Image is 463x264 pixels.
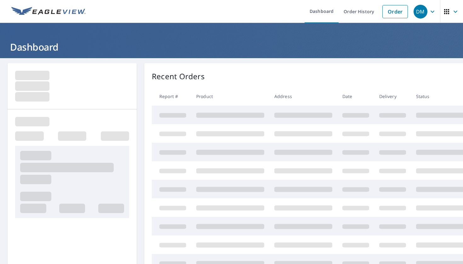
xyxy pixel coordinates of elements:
p: Recent Orders [152,71,205,82]
h1: Dashboard [8,41,455,53]
th: Product [191,87,269,106]
img: EV Logo [11,7,86,16]
div: DM [414,5,427,19]
th: Date [337,87,374,106]
th: Report # [152,87,191,106]
th: Delivery [374,87,411,106]
th: Address [269,87,337,106]
a: Order [382,5,408,18]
